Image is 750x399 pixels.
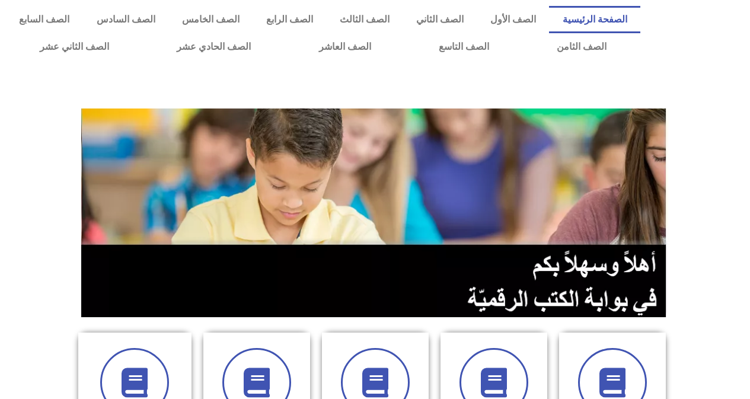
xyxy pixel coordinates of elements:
a: الصف الثامن [523,33,640,60]
a: الصف الرابع [253,6,326,33]
a: الصف الثالث [326,6,403,33]
a: الصف الحادي عشر [143,33,285,60]
a: الصف الخامس [168,6,253,33]
a: الصف العاشر [285,33,405,60]
a: الصف الثاني [403,6,477,33]
a: الصف التاسع [405,33,523,60]
a: الصف السادس [83,6,168,33]
a: الصف السابع [6,6,83,33]
a: الصف الثاني عشر [6,33,143,60]
a: الصفحة الرئيسية [549,6,640,33]
a: الصف الأول [477,6,549,33]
